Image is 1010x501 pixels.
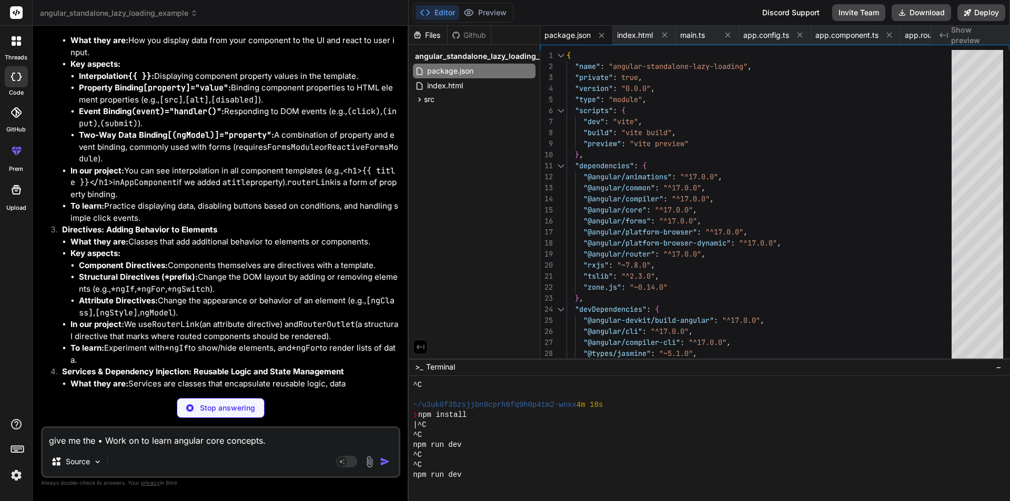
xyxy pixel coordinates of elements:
[777,238,781,248] span: ,
[554,50,568,61] div: Click to collapse the range.
[663,194,668,203] span: :
[540,138,553,149] div: 9
[413,460,422,470] span: ^C
[70,343,104,353] strong: To learn:
[6,203,26,212] label: Upload
[540,61,553,72] div: 2
[540,160,553,171] div: 11
[79,295,398,319] li: Change the appearance or behavior of an element (e.g., , , ).
[70,35,398,58] li: How you display data from your component to the UI and react to user input.
[575,293,579,303] span: }
[62,366,344,376] strong: Services & Dependency Injection: Reusable Logic and State Management
[567,50,571,60] span: {
[413,400,577,410] span: ~/u3uk0f35zsjjbn9cprh6fq9h0p4tm2-wnxx
[554,105,568,116] div: Click to collapse the range.
[79,295,158,305] strong: Attribute Directives:
[70,237,128,247] strong: What they are:
[540,238,553,249] div: 18
[5,53,27,62] label: threads
[540,94,553,105] div: 5
[79,106,398,129] li: Responding to DOM events (e.g., , , ).
[143,83,228,93] code: [property]="value"
[655,249,659,259] span: :
[731,238,735,248] span: :
[583,139,621,148] span: "preview"
[680,172,718,181] span: "^17.0.0"
[655,304,659,314] span: {
[583,172,672,181] span: "@angular/animations"
[621,128,672,137] span: "vite build"
[583,271,613,281] span: "tslib"
[613,84,617,93] span: :
[9,165,23,173] label: prem
[693,349,697,358] span: ,
[540,149,553,160] div: 10
[609,62,748,71] span: "angular-standalone-lazy-loading"
[575,84,613,93] span: "version"
[540,304,553,315] div: 24
[70,35,128,45] strong: What they are:
[630,139,689,148] span: "vite preview"
[655,271,659,281] span: ,
[540,260,553,271] div: 20
[718,172,722,181] span: ,
[79,260,398,272] li: Components themselves are directives with a template.
[994,359,1004,375] button: −
[583,117,604,126] span: "dev"
[583,205,647,214] span: "@angular/core"
[413,430,422,440] span: ^C
[70,200,398,224] li: Practice displaying data, disabling buttons based on conditions, and handling simple click events.
[141,479,160,486] span: privacy
[815,30,878,40] span: app.component.ts
[575,73,613,82] span: "private"
[140,308,173,318] code: ngModel
[79,130,274,140] strong: Two-Way Data Binding :
[79,295,395,318] code: [ngClass]
[951,25,1002,46] span: Show preview
[540,216,553,227] div: 16
[540,72,553,83] div: 3
[540,282,553,293] div: 22
[638,73,642,82] span: ,
[415,362,423,372] span: >_
[159,95,183,105] code: [src]
[705,227,743,237] span: "^17.0.0"
[642,161,647,170] span: {
[743,30,789,40] span: app.config.ts
[79,83,231,93] strong: Property Binding :
[165,343,188,353] code: *ngIf
[137,284,165,294] code: *ngFor
[613,128,617,137] span: :
[540,193,553,205] div: 14
[583,260,609,270] span: "rxjs"
[583,128,613,137] span: "build"
[613,73,617,82] span: :
[575,62,600,71] span: "name"
[647,304,651,314] span: :
[79,106,397,129] code: (input)
[613,117,638,126] span: "vite"
[701,249,705,259] span: ,
[642,95,647,104] span: ,
[540,171,553,182] div: 12
[600,62,604,71] span: :
[579,293,583,303] span: ,
[689,326,693,336] span: ,
[70,236,398,248] li: Classes that add additional behavior to elements or components.
[600,95,604,104] span: :
[540,205,553,216] div: 15
[609,95,642,104] span: "module"
[540,348,553,359] div: 28
[70,166,395,188] code: <h1>{{ title }}</h1>
[540,50,553,61] div: 1
[651,326,689,336] span: "^17.0.0"
[577,400,603,410] span: 4m 18s
[287,177,335,188] code: routerLink
[413,440,461,450] span: npm run dev
[41,478,400,488] p: Always double-check its answers. Your in Bind
[152,319,199,330] code: RouterLink
[680,338,684,347] span: :
[621,106,625,115] span: {
[70,319,124,329] strong: In our project:
[70,342,398,366] li: Experiment with to show/hide elements, and to render lists of data.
